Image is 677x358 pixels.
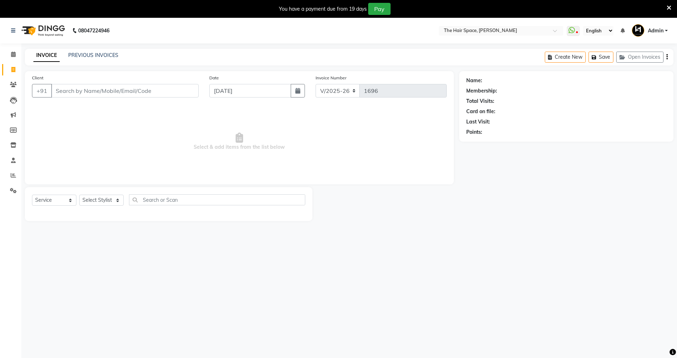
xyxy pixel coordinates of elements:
div: Points: [466,128,482,136]
button: Create New [545,52,586,63]
img: logo [18,21,67,41]
div: Last Visit: [466,118,490,126]
label: Client [32,75,43,81]
div: Membership: [466,87,497,95]
div: You have a payment due from 19 days [279,5,367,13]
button: +91 [32,84,52,98]
button: Open Invoices [616,52,663,63]
img: Admin [632,24,644,37]
div: Card on file: [466,108,495,115]
button: Save [589,52,613,63]
input: Search or Scan [129,194,305,205]
div: Name: [466,77,482,84]
div: Total Visits: [466,98,494,105]
a: INVOICE [33,49,60,62]
input: Search by Name/Mobile/Email/Code [51,84,199,98]
a: PREVIOUS INVOICES [68,52,118,58]
label: Invoice Number [316,75,346,81]
span: Select & add items from the list below [32,106,447,177]
b: 08047224946 [78,21,109,41]
span: Admin [648,27,663,35]
label: Date [209,75,219,81]
button: Pay [368,3,391,15]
